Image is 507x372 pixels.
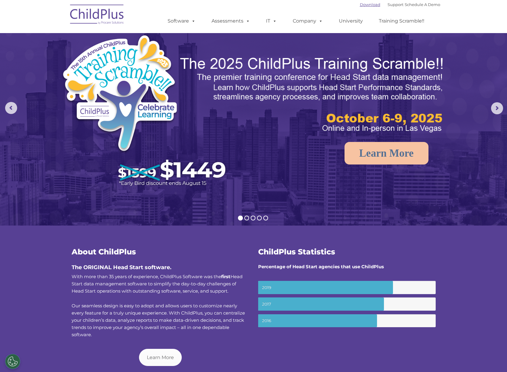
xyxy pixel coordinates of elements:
[373,15,430,27] a: Training Scramble!!
[221,274,230,279] b: first
[258,314,436,327] small: 2016
[258,264,384,269] strong: Percentage of Head Start agencies that use ChildPlus
[206,15,256,27] a: Assessments
[72,303,245,337] span: Our seamless design is easy to adopt and allows users to customize nearly every feature for a tru...
[360,2,440,7] font: |
[139,349,182,366] a: Learn More
[5,354,20,369] button: Cookies Settings
[345,142,428,164] a: Learn More
[67,0,127,30] img: ChildPlus by Procare Solutions
[360,2,380,7] a: Download
[72,274,243,294] span: With more than 35 years of experience, ChildPlus Software was the Head Start data management soft...
[388,2,403,7] a: Support
[258,297,436,311] small: 2017
[258,281,436,294] small: 2019
[260,15,283,27] a: IT
[405,2,440,7] a: Schedule A Demo
[258,247,335,256] span: ChildPlus Statistics
[287,15,329,27] a: Company
[72,247,136,256] span: About ChildPlus
[72,264,172,271] span: The ORIGINAL Head Start software.
[333,15,369,27] a: University
[162,15,202,27] a: Software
